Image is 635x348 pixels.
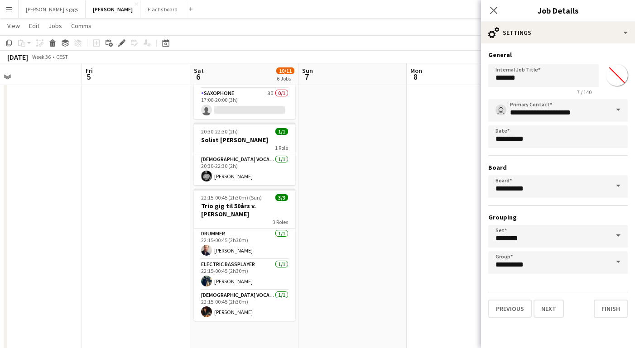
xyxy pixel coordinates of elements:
[7,22,20,30] span: View
[277,75,294,82] div: 6 Jobs
[194,88,295,119] app-card-role: Saxophone3I0/117:00-20:00 (3h)
[194,67,204,75] span: Sat
[410,67,422,75] span: Mon
[570,89,599,95] span: 7 / 140
[194,154,295,185] app-card-role: [DEMOGRAPHIC_DATA] Vocal + Guitar1/120:30-22:30 (2h)[PERSON_NAME]
[19,0,86,18] button: [PERSON_NAME]'s gigs
[481,5,635,16] h3: Job Details
[84,72,93,82] span: 5
[192,72,204,82] span: 6
[86,0,140,18] button: [PERSON_NAME]
[201,128,238,135] span: 20:30-22:30 (2h)
[488,51,628,59] h3: General
[194,136,295,144] h3: Solist [PERSON_NAME]
[194,202,295,218] h3: Trio gig til 50års v. [PERSON_NAME]
[29,22,39,30] span: Edit
[194,290,295,321] app-card-role: [DEMOGRAPHIC_DATA] Vocal + Guitar1/122:15-00:45 (2h30m)[PERSON_NAME]
[67,20,95,32] a: Comms
[48,22,62,30] span: Jobs
[594,300,628,318] button: Finish
[71,22,91,30] span: Comms
[25,20,43,32] a: Edit
[302,67,313,75] span: Sun
[534,300,564,318] button: Next
[194,259,295,290] app-card-role: Electric Bassplayer1/122:15-00:45 (2h30m)[PERSON_NAME]
[194,229,295,259] app-card-role: Drummer1/122:15-00:45 (2h30m)[PERSON_NAME]
[194,123,295,185] app-job-card: 20:30-22:30 (2h)1/1Solist [PERSON_NAME]1 Role[DEMOGRAPHIC_DATA] Vocal + Guitar1/120:30-22:30 (2h)...
[7,52,28,62] div: [DATE]
[86,67,93,75] span: Fri
[488,300,532,318] button: Previous
[276,67,294,74] span: 10/11
[488,213,628,221] h3: Grouping
[56,53,68,60] div: CEST
[201,194,262,201] span: 22:15-00:45 (2h30m) (Sun)
[30,53,53,60] span: Week 36
[301,72,313,82] span: 7
[275,194,288,201] span: 3/3
[275,128,288,135] span: 1/1
[194,189,295,321] app-job-card: 22:15-00:45 (2h30m) (Sun)3/3Trio gig til 50års v. [PERSON_NAME]3 RolesDrummer1/122:15-00:45 (2h30...
[275,144,288,151] span: 1 Role
[4,20,24,32] a: View
[409,72,422,82] span: 8
[481,22,635,43] div: Settings
[273,219,288,225] span: 3 Roles
[488,163,628,172] h3: Board
[45,20,66,32] a: Jobs
[140,0,185,18] button: Flachs board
